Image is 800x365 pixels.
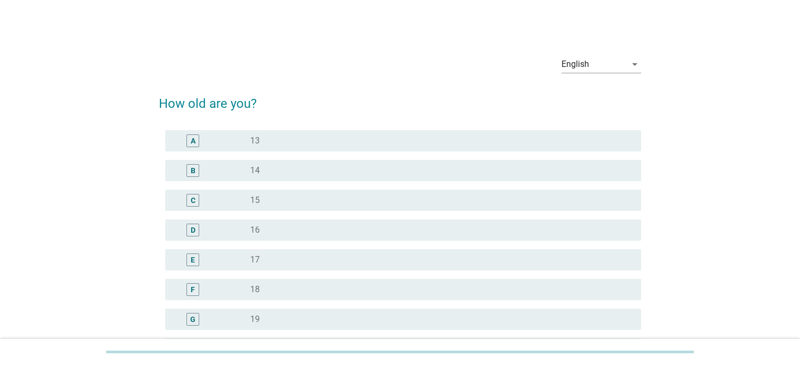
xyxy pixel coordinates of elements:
[250,135,260,146] label: 13
[191,254,195,265] div: E
[628,58,641,71] i: arrow_drop_down
[191,194,195,206] div: C
[250,284,260,295] label: 18
[191,224,195,235] div: D
[190,313,195,325] div: G
[250,195,260,206] label: 15
[250,225,260,235] label: 16
[159,83,641,113] h2: How old are you?
[561,60,589,69] div: English
[250,254,260,265] label: 17
[191,165,195,176] div: B
[250,165,260,176] label: 14
[191,135,195,146] div: A
[250,314,260,325] label: 19
[191,284,195,295] div: F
